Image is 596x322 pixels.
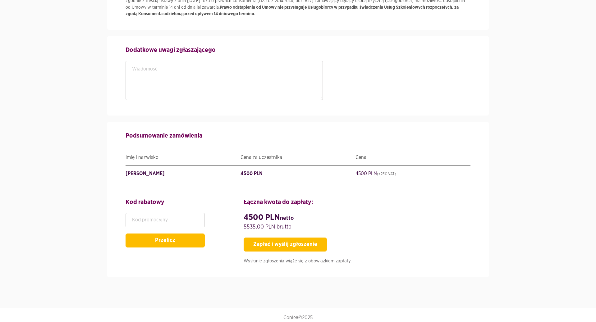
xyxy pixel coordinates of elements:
[355,171,396,176] s: 4500 PLN
[244,224,291,230] span: 5535.00 PLN brutto
[280,215,294,221] span: netto
[244,258,470,265] p: Wysłanie zgłoszenia wiąże się z obowiązkiem zapłaty.
[377,172,396,176] u: (+23% VAT)
[126,234,205,247] button: Przelicz
[126,213,205,227] input: Kod promocyjny
[126,315,470,321] p: Conlea©2025
[126,47,216,53] strong: Dodatkowe uwagi zgłaszającego
[126,199,164,205] strong: Kod rabatowy
[355,153,470,162] div: Cena
[241,171,263,176] s: 4500 PLN
[126,153,241,162] div: Imię i nazwisko
[244,213,294,221] strong: 4500 PLN
[126,5,459,16] strong: Prawo odstąpienia od Umowy nie przysługuje Usługobiorcy w przypadku świadczenia Usług Szkoleniowy...
[244,238,327,252] button: Zapłać i wyślij zgłoszenie
[126,133,202,139] strong: Podsumowanie zamówienia
[126,171,165,176] s: [PERSON_NAME]
[244,199,313,205] strong: Łączna kwota do zapłaty:
[241,153,355,162] div: Cena za uczestnika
